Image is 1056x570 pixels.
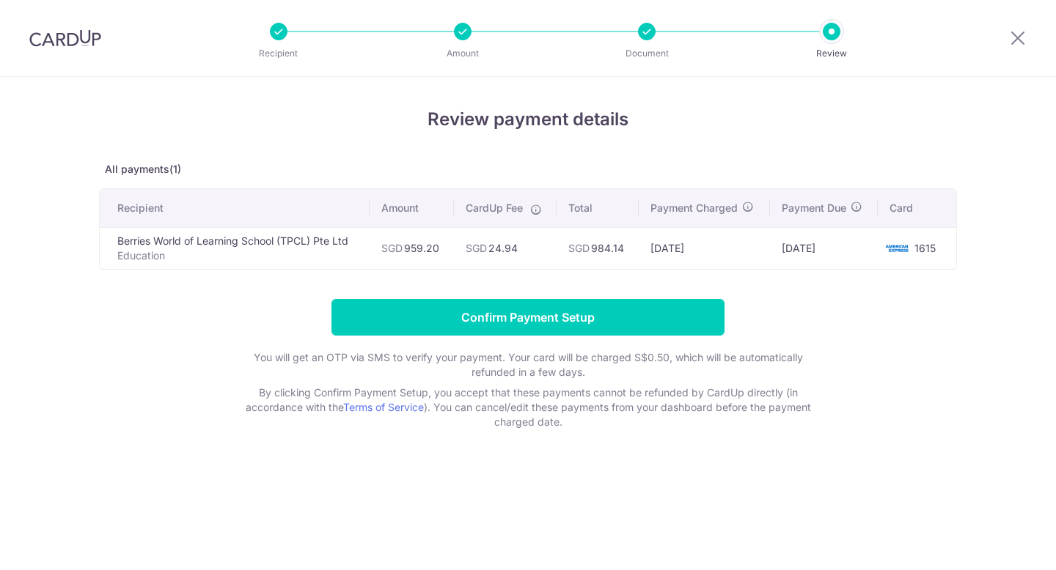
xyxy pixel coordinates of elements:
p: Education [117,248,358,263]
p: You will get an OTP via SMS to verify your payment. Your card will be charged S$0.50, which will ... [235,350,821,380]
p: Recipient [224,46,333,61]
th: Total [557,189,639,227]
img: <span class="translation_missing" title="translation missing: en.account_steps.new_confirm_form.b... [882,240,912,257]
td: [DATE] [770,227,878,269]
p: Review [777,46,886,61]
span: 1615 [914,242,936,254]
td: 984.14 [557,227,639,269]
span: CardUp Fee [466,201,523,215]
p: Document [593,46,701,61]
a: Terms of Service [343,401,424,413]
span: Payment Due [782,201,846,215]
span: SGD [466,242,487,254]
th: Amount [370,189,454,227]
td: 959.20 [370,227,454,269]
img: CardUp [29,29,101,47]
span: SGD [568,242,590,254]
td: [DATE] [639,227,770,269]
th: Recipient [100,189,370,227]
span: Payment Charged [650,201,738,215]
h4: Review payment details [99,106,957,133]
p: Amount [408,46,517,61]
iframe: Opens a widget where you can find more information [961,526,1041,563]
th: Card [878,189,956,227]
input: Confirm Payment Setup [331,299,725,336]
p: By clicking Confirm Payment Setup, you accept that these payments cannot be refunded by CardUp di... [235,385,821,429]
td: 24.94 [454,227,557,269]
p: All payments(1) [99,162,957,177]
td: Berries World of Learning School (TPCL) Pte Ltd [100,227,370,269]
span: SGD [381,242,403,254]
